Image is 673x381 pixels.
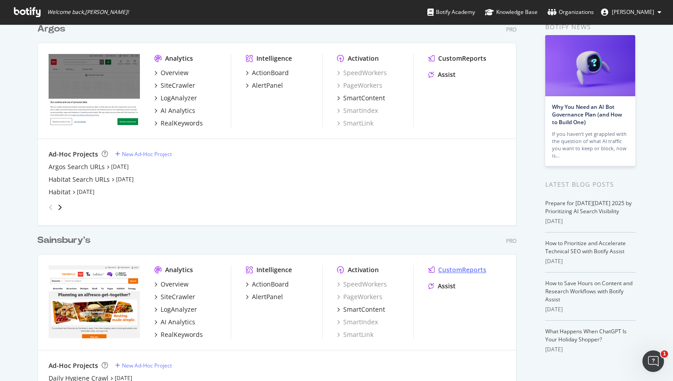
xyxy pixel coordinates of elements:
iframe: Intercom live chat [642,350,664,372]
div: AI Analytics [161,318,195,327]
div: New Ad-Hoc Project [122,362,172,369]
div: RealKeywords [161,330,203,339]
div: [DATE] [545,345,636,354]
div: Organizations [547,8,594,17]
div: Overview [161,280,188,289]
a: ActionBoard [246,68,289,77]
a: AlertPanel [246,292,283,301]
div: Sainsbury's [37,234,90,247]
div: [DATE] [545,217,636,225]
div: Activation [348,265,379,274]
img: www.argos.co.uk [49,54,140,127]
div: Knowledge Base [485,8,538,17]
button: [PERSON_NAME] [594,5,669,19]
a: SmartIndex [337,318,378,327]
div: Latest Blog Posts [545,179,636,189]
a: ActionBoard [246,280,289,289]
a: Habitat [49,188,71,197]
a: Assist [428,282,456,291]
a: SpeedWorkers [337,68,387,77]
a: CustomReports [428,54,486,63]
div: ActionBoard [252,280,289,289]
a: LogAnalyzer [154,94,197,103]
a: [DATE] [77,188,94,196]
span: Dan Patmore [612,8,654,16]
img: *.sainsburys.co.uk/ [49,265,140,338]
span: Welcome back, [PERSON_NAME] ! [47,9,129,16]
div: If you haven’t yet grappled with the question of what AI traffic you want to keep or block, now is… [552,130,628,159]
div: Overview [161,68,188,77]
div: Argos [37,22,65,36]
div: AlertPanel [252,81,283,90]
a: SiteCrawler [154,81,195,90]
div: RealKeywords [161,119,203,128]
a: SmartIndex [337,106,378,115]
div: SiteCrawler [161,81,195,90]
a: Habitat Search URLs [49,175,110,184]
a: PageWorkers [337,81,382,90]
a: LogAnalyzer [154,305,197,314]
a: Overview [154,280,188,289]
a: Assist [428,70,456,79]
div: SiteCrawler [161,292,195,301]
a: Argos Search URLs [49,162,105,171]
a: How to Prioritize and Accelerate Technical SEO with Botify Assist [545,239,626,255]
div: Analytics [165,54,193,63]
div: SpeedWorkers [337,280,387,289]
a: Prepare for [DATE][DATE] 2025 by Prioritizing AI Search Visibility [545,199,632,215]
div: SmartContent [343,94,385,103]
div: Pro [506,26,516,33]
div: AI Analytics [161,106,195,115]
div: Pro [506,237,516,245]
div: New Ad-Hoc Project [122,150,172,158]
a: SiteCrawler [154,292,195,301]
a: AlertPanel [246,81,283,90]
a: AI Analytics [154,106,195,115]
div: Activation [348,54,379,63]
div: Intelligence [256,265,292,274]
div: LogAnalyzer [161,94,197,103]
a: What Happens When ChatGPT Is Your Holiday Shopper? [545,327,627,343]
div: Analytics [165,265,193,274]
div: Botify Academy [427,8,475,17]
div: angle-left [45,200,57,215]
div: SmartContent [343,305,385,314]
div: [DATE] [545,305,636,314]
a: SmartLink [337,330,373,339]
div: [DATE] [545,257,636,265]
a: CustomReports [428,265,486,274]
div: LogAnalyzer [161,305,197,314]
div: Intelligence [256,54,292,63]
a: How to Save Hours on Content and Research Workflows with Botify Assist [545,279,633,303]
div: Assist [438,282,456,291]
a: New Ad-Hoc Project [115,150,172,158]
div: angle-right [57,203,63,212]
a: Why You Need an AI Bot Governance Plan (and How to Build One) [552,103,622,126]
a: SmartContent [337,305,385,314]
div: Ad-Hoc Projects [49,150,98,159]
div: Assist [438,70,456,79]
div: Botify news [545,22,636,32]
a: SmartLink [337,119,373,128]
a: PageWorkers [337,292,382,301]
a: SmartContent [337,94,385,103]
div: AlertPanel [252,292,283,301]
img: Why You Need an AI Bot Governance Plan (and How to Build One) [545,35,635,96]
a: Overview [154,68,188,77]
a: [DATE] [111,163,129,170]
a: RealKeywords [154,119,203,128]
a: RealKeywords [154,330,203,339]
a: AI Analytics [154,318,195,327]
a: Sainsbury's [37,234,94,247]
div: CustomReports [438,54,486,63]
a: Argos [37,22,69,36]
